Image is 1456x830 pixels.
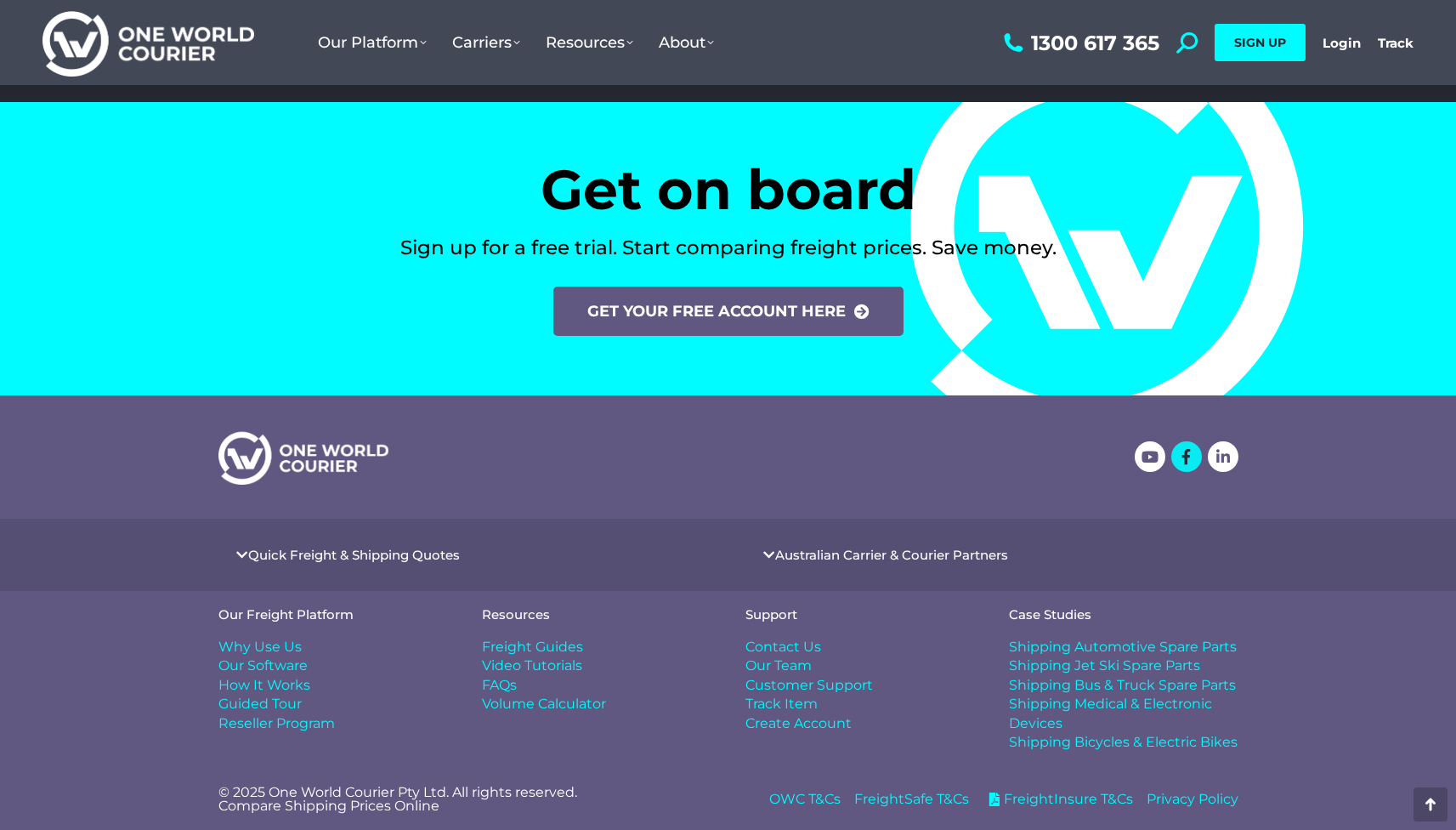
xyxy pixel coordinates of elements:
img: One World Courier [42,9,254,77]
span: Our Platform [318,33,427,52]
span: About [659,33,714,52]
a: 1300 617 365 [1000,32,1159,54]
span: Track Item [745,695,818,713]
a: Shipping Bus & Truck Spare Parts [1009,676,1238,695]
a: Video Tutorials [482,657,711,675]
a: Resources [533,16,646,69]
span: Contact Us [745,638,821,657]
span: SIGN UP [1234,35,1286,50]
h3: Sign up for a free trial. Start comparing freight prices. Save money. [218,234,1238,261]
a: Our Platform [305,16,439,69]
span: Shipping Jet Ski Spare Parts [1009,657,1200,675]
a: Create Account [745,714,975,733]
a: Reseller Program [218,714,448,733]
a: OWC T&Cs [769,790,841,809]
a: FAQs [482,676,711,695]
a: Australian Carrier & Courier Partners [775,549,1008,561]
h2: Get on board [218,162,1238,217]
span: Our Team [745,657,812,675]
span: Shipping Bicycles & Electric Bikes [1009,733,1238,752]
h4: Case Studies [1009,608,1238,621]
h4: Resources [482,608,711,621]
span: Guided Tour [218,695,302,713]
a: Quick Freight & Shipping Quotes [248,549,460,561]
a: Shipping Jet Ski Spare Parts [1009,657,1238,675]
span: Freight Guides [482,638,583,657]
span: Volume Calculator [482,695,606,713]
span: FAQs [482,676,517,695]
a: Shipping Bicycles & Electric Bikes [1009,733,1238,752]
a: Track Item [745,695,975,713]
a: Track [1378,35,1414,51]
a: How It Works [218,676,448,695]
a: Privacy Policy [1147,790,1238,809]
a: SIGN UP [1215,24,1306,61]
a: Carriers [439,16,533,69]
a: Shipping Automotive Spare Parts [1009,638,1238,657]
span: Shipping Bus & Truck Spare Parts [1009,676,1236,695]
a: FreightSafe T&Cs [854,790,969,809]
span: Our Software [218,657,308,675]
a: Why Use Us [218,638,448,657]
span: Resources [546,33,633,52]
span: Customer Support [745,676,873,695]
span: Video Tutorials [482,657,582,675]
a: Our Team [745,657,975,675]
span: Shipping Automotive Spare Parts [1009,638,1237,657]
a: Shipping Medical & Electronic Devices [1009,695,1238,733]
a: About [646,16,727,69]
h4: Support [745,608,975,621]
span: FreightInsure T&Cs [1000,790,1133,809]
span: Reseller Program [218,714,335,733]
a: FreightInsure T&Cs [983,790,1133,809]
a: Contact Us [745,638,975,657]
a: Volume Calculator [482,695,711,713]
h4: Our Freight Platform [218,608,448,621]
a: Customer Support [745,676,975,695]
p: © 2025 One World Courier Pty Ltd. All rights reserved. Compare Shipping Prices Online [218,786,711,813]
a: Our Software [218,657,448,675]
span: Create Account [745,714,852,733]
a: Get your free account here [553,287,904,336]
a: Freight Guides [482,638,711,657]
span: How It Works [218,676,310,695]
span: Carriers [452,33,520,52]
a: Guided Tour [218,695,448,713]
a: Login [1323,35,1361,51]
span: Why Use Us [218,638,302,657]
